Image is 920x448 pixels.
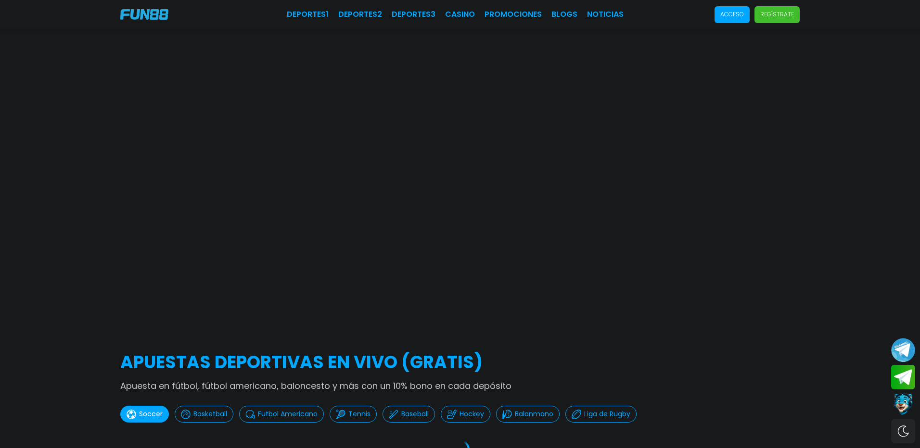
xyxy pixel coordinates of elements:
a: Deportes1 [287,9,329,20]
button: Baseball [383,406,435,423]
p: Acceso [720,10,744,19]
p: Tennis [348,409,371,419]
p: Hockey [460,409,484,419]
p: Basketball [193,409,227,419]
button: Liga de Rugby [565,406,637,423]
button: Futbol Americano [239,406,324,423]
a: BLOGS [551,9,577,20]
a: NOTICIAS [587,9,624,20]
button: Basketball [175,406,233,423]
div: Switch theme [891,419,915,443]
p: Baseball [401,409,429,419]
h2: APUESTAS DEPORTIVAS EN VIVO (gratis) [120,349,800,375]
p: Regístrate [760,10,794,19]
button: Contact customer service [891,392,915,417]
p: Soccer [139,409,163,419]
p: Balonmano [515,409,553,419]
img: Company Logo [120,9,168,20]
a: Promociones [485,9,542,20]
p: Liga de Rugby [584,409,630,419]
button: Tennis [330,406,377,423]
a: Deportes3 [392,9,435,20]
button: Balonmano [496,406,560,423]
button: Soccer [120,406,169,423]
button: Join telegram [891,365,915,390]
p: Futbol Americano [258,409,318,419]
button: Hockey [441,406,490,423]
a: Deportes2 [338,9,382,20]
p: Apuesta en fútbol, fútbol americano, baloncesto y más con un 10% bono en cada depósito [120,379,800,392]
button: Join telegram channel [891,337,915,362]
a: CASINO [445,9,475,20]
